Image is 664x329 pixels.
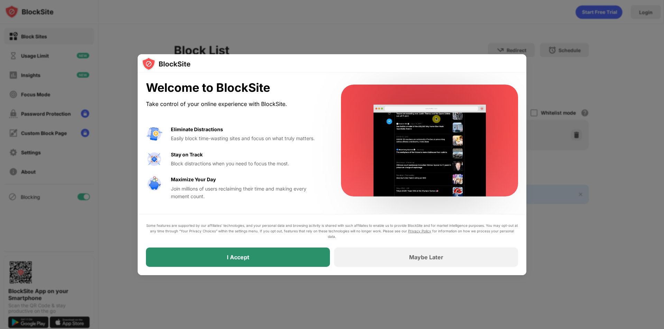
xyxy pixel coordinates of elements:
[227,254,249,261] div: I Accept
[146,176,163,192] img: value-safe-time.svg
[146,223,518,239] div: Some features are supported by our affiliates’ technologies, and your personal data and browsing ...
[146,99,324,109] div: Take control of your online experience with BlockSite.
[171,135,324,142] div: Easily block time-wasting sites and focus on what truly matters.
[171,185,324,201] div: Join millions of users reclaiming their time and making every moment count.
[146,126,163,142] img: value-avoid-distractions.svg
[171,160,324,167] div: Block distractions when you need to focus the most.
[146,81,324,95] div: Welcome to BlockSite
[171,126,223,133] div: Eliminate Distractions
[171,176,216,183] div: Maximize Your Day
[142,57,191,71] img: logo-blocksite.svg
[171,151,203,158] div: Stay on Track
[146,151,163,167] img: value-focus.svg
[408,229,431,233] a: Privacy Policy
[409,254,443,261] div: Maybe Later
